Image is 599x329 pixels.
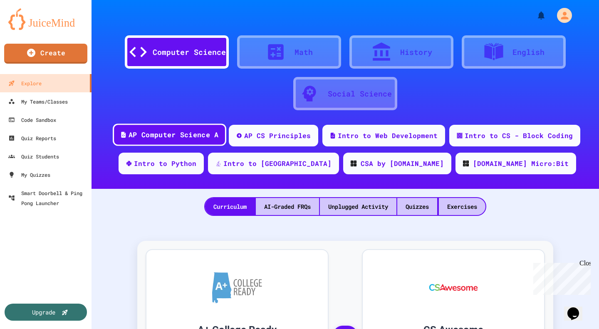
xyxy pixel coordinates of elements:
div: Math [295,47,313,58]
iframe: chat widget [564,296,591,321]
div: My Account [548,6,574,25]
iframe: chat widget [530,260,591,295]
div: Intro to [GEOGRAPHIC_DATA] [223,158,332,168]
div: AI-Graded FRQs [256,198,319,215]
div: Quiz Students [8,151,59,161]
div: Exercises [439,198,485,215]
div: CSA by [DOMAIN_NAME] [361,158,444,168]
div: Chat with us now!Close [3,3,57,53]
div: Social Science [328,88,392,99]
div: Intro to Python [134,158,196,168]
div: Upgrade [32,308,55,317]
div: English [512,47,545,58]
div: Quiz Reports [8,133,56,143]
img: CODE_logo_RGB.png [351,161,356,166]
div: My Quizzes [8,170,50,180]
div: My Notifications [521,8,548,22]
img: logo-orange.svg [8,8,83,30]
div: History [400,47,432,58]
div: AP CS Principles [244,131,311,141]
div: Intro to Web Development [338,131,438,141]
div: Unplugged Activity [320,198,396,215]
div: Curriculum [205,198,255,215]
div: AP Computer Science A [129,130,218,140]
div: Code Sandbox [8,115,56,125]
div: My Teams/Classes [8,96,68,106]
div: Explore [8,78,42,88]
div: Intro to CS - Block Coding [465,131,573,141]
img: CODE_logo_RGB.png [463,161,469,166]
div: Smart Doorbell & Ping Pong Launcher [8,188,88,208]
img: CS Awesome [421,262,486,312]
div: Computer Science [153,47,226,58]
a: Create [4,44,87,64]
div: [DOMAIN_NAME] Micro:Bit [473,158,569,168]
div: Quizzes [397,198,437,215]
img: A+ College Ready [212,272,262,303]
